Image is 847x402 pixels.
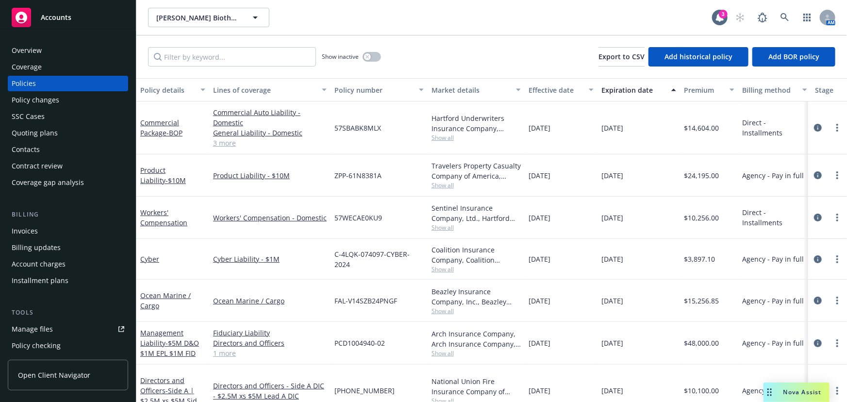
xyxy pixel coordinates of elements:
[529,385,550,396] span: [DATE]
[812,253,824,265] a: circleInformation
[753,8,772,27] a: Report a Bug
[812,295,824,306] a: circleInformation
[529,123,550,133] span: [DATE]
[812,122,824,134] a: circleInformation
[8,256,128,272] a: Account charges
[601,170,623,181] span: [DATE]
[12,125,58,141] div: Quoting plans
[12,338,61,353] div: Policy checking
[742,254,804,264] span: Agency - Pay in full
[209,78,331,101] button: Lines of coverage
[12,92,59,108] div: Policy changes
[12,273,68,288] div: Installment plans
[831,337,843,349] a: more
[831,169,843,181] a: more
[525,78,598,101] button: Effective date
[334,213,382,223] span: 57WECAE0KU9
[12,109,45,124] div: SSC Cases
[831,385,843,397] a: more
[601,254,623,264] span: [DATE]
[684,85,724,95] div: Premium
[529,213,550,223] span: [DATE]
[334,385,395,396] span: [PHONE_NUMBER]
[213,348,327,358] a: 1 more
[812,337,824,349] a: circleInformation
[768,52,819,61] span: Add BOR policy
[432,307,521,315] span: Show all
[432,349,521,357] span: Show all
[752,47,835,67] button: Add BOR policy
[8,175,128,190] a: Coverage gap analysis
[8,223,128,239] a: Invoices
[140,118,183,137] a: Commercial Package
[140,254,159,264] a: Cyber
[8,273,128,288] a: Installment plans
[432,181,521,189] span: Show all
[8,158,128,174] a: Contract review
[334,170,382,181] span: ZPP-61N8381A
[684,254,715,264] span: $3,897.10
[140,208,187,227] a: Workers' Compensation
[742,207,807,228] span: Direct - Installments
[334,123,381,133] span: 57SBABK8MLX
[432,161,521,181] div: Travelers Property Casualty Company of America, Travelers Insurance
[764,383,776,402] div: Drag to move
[8,308,128,318] div: Tools
[432,203,521,223] div: Sentinel Insurance Company, Ltd., Hartford Insurance Group
[18,370,90,380] span: Open Client Navigator
[12,175,84,190] div: Coverage gap analysis
[8,59,128,75] a: Coverage
[140,338,199,358] span: - $5M D&O $1M EPL $1M FID
[213,213,327,223] a: Workers' Compensation - Domestic
[156,13,240,23] span: [PERSON_NAME] Biotherapeutics, Inc.
[815,85,845,95] div: Stage
[812,169,824,181] a: circleInformation
[148,8,269,27] button: [PERSON_NAME] Biotherapeutics, Inc.
[432,134,521,142] span: Show all
[140,85,195,95] div: Policy details
[8,142,128,157] a: Contacts
[334,338,385,348] span: PCD1004940-02
[432,245,521,265] div: Coalition Insurance Company, Coalition Insurance Solutions (Carrier), Amwins
[601,338,623,348] span: [DATE]
[601,296,623,306] span: [DATE]
[775,8,795,27] a: Search
[432,376,521,397] div: National Union Fire Insurance Company of [GEOGRAPHIC_DATA], [GEOGRAPHIC_DATA], AIG
[12,256,66,272] div: Account charges
[213,138,327,148] a: 3 more
[601,123,623,133] span: [DATE]
[334,85,413,95] div: Policy number
[731,8,750,27] a: Start snowing
[41,14,71,21] span: Accounts
[601,213,623,223] span: [DATE]
[334,249,424,269] span: C-4LQK-074097-CYBER-2024
[684,385,719,396] span: $10,100.00
[598,52,645,61] span: Export to CSV
[680,78,738,101] button: Premium
[140,328,199,358] a: Management Liability
[742,296,804,306] span: Agency - Pay in full
[742,385,804,396] span: Agency - Pay in full
[213,170,327,181] a: Product Liability - $10M
[648,47,748,67] button: Add historical policy
[797,8,817,27] a: Switch app
[322,52,359,61] span: Show inactive
[529,254,550,264] span: [DATE]
[8,43,128,58] a: Overview
[432,286,521,307] div: Beazley Insurance Company, Inc., Beazley Group, Falvey Cargo
[166,128,183,137] span: - BOP
[432,113,521,134] div: Hartford Underwriters Insurance Company, Hartford Insurance Group
[12,223,38,239] div: Invoices
[8,321,128,337] a: Manage files
[764,383,830,402] button: Nova Assist
[684,213,719,223] span: $10,256.00
[598,78,680,101] button: Expiration date
[213,254,327,264] a: Cyber Liability - $1M
[8,4,128,31] a: Accounts
[742,170,804,181] span: Agency - Pay in full
[831,122,843,134] a: more
[432,329,521,349] div: Arch Insurance Company, Arch Insurance Company, CRC Group
[432,265,521,273] span: Show all
[529,85,583,95] div: Effective date
[432,85,510,95] div: Market details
